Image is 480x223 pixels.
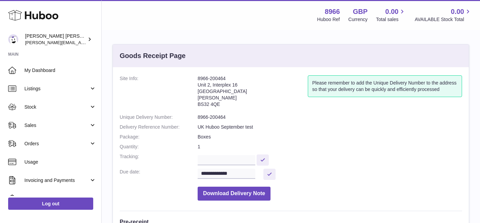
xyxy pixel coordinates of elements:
span: Total sales [376,16,406,23]
strong: GBP [353,7,367,16]
span: Listings [24,86,89,92]
div: [PERSON_NAME] [PERSON_NAME] [25,33,86,46]
dt: Tracking: [120,153,198,165]
dd: 1 [198,144,462,150]
dd: 8966-200464 [198,114,462,120]
strong: 8966 [325,7,340,16]
span: Orders [24,141,89,147]
span: My Dashboard [24,67,96,74]
a: 0.00 Total sales [376,7,406,23]
dt: Delivery Reference Number: [120,124,198,130]
span: Usage [24,159,96,165]
dt: Quantity: [120,144,198,150]
div: Huboo Ref [317,16,340,23]
address: 8966-200464 Unit 2, Interplex 16 [GEOGRAPHIC_DATA] [PERSON_NAME] BS32 4QE [198,75,308,111]
dd: UK Huboo September test [198,124,462,130]
a: 0.00 AVAILABLE Stock Total [415,7,472,23]
a: Log out [8,198,93,210]
img: walt@minoxbeard.com [8,34,18,44]
div: Please remember to add the Unique Delivery Number to the address so that your delivery can be qui... [308,75,462,97]
h3: Goods Receipt Page [120,51,186,60]
span: 0.00 [385,7,399,16]
span: [PERSON_NAME][EMAIL_ADDRESS][DOMAIN_NAME] [25,40,136,45]
div: Currency [348,16,368,23]
span: 0.00 [451,7,464,16]
dt: Unique Delivery Number: [120,114,198,120]
span: Cases [24,196,96,202]
dt: Package: [120,134,198,140]
dt: Due date: [120,169,198,180]
dd: Boxes [198,134,462,140]
dt: Site Info: [120,75,198,111]
button: Download Delivery Note [198,187,271,201]
span: Sales [24,122,89,129]
span: Stock [24,104,89,110]
span: Invoicing and Payments [24,177,89,184]
span: AVAILABLE Stock Total [415,16,472,23]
